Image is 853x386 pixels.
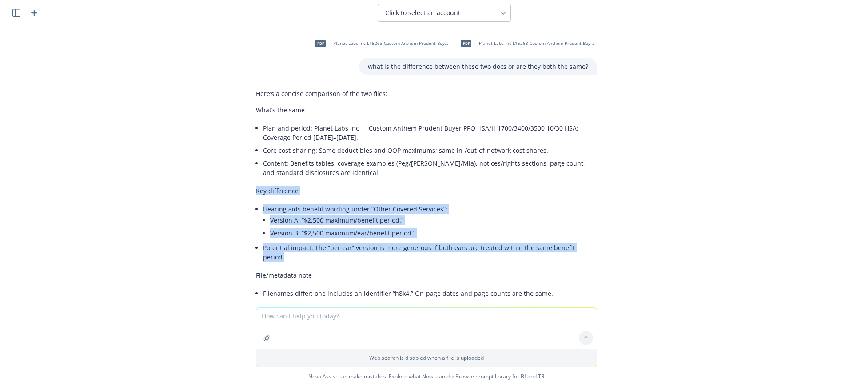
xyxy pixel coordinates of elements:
[368,62,588,71] p: what is the difference between these two docs or are they both the same?
[521,373,526,380] a: BI
[538,373,545,380] a: TR
[479,40,595,46] span: Planet Labs Inc-L15263-Custom Anthem Prudent Buyer PPO HSA H 1700 3400 3500 10 30-20260101_202612...
[263,241,597,263] li: Potential impact: The “per ear” version is more generous if both ears are treated within the same...
[263,287,597,300] li: Filenames differ; one includes an identifier “h8k4.” On-page dates and page counts are the same.
[256,271,597,280] p: File/metadata note
[262,354,591,362] p: Web search is disabled when a file is uploaded
[263,157,597,179] li: Content: Benefits tables, coverage examples (Peg/[PERSON_NAME]/Mia), notices/rights sections, pag...
[270,214,597,227] li: Version A: “$2,500 maximum/benefit period.”
[270,227,597,239] li: Version B: “$2,500 maximum/ear/benefit period.”
[461,40,471,47] span: pdf
[256,307,597,316] p: Bottom line
[256,186,597,195] p: Key difference
[256,89,597,98] p: Here’s a concise comparison of the two files:
[263,144,597,157] li: Core cost-sharing: Same deductibles and OOP maximums; same in-/out-of-network cost shares.
[455,32,597,55] div: pdfPlanet Labs Inc-L15263-Custom Anthem Prudent Buyer PPO HSA H 1700 3400 3500 10 30-20260101_202...
[333,40,450,46] span: Planet Labs Inc-L15263-Custom Anthem Prudent Buyer PPO HSA H 1700 3400 3500 10 30_20260101_202612...
[385,8,460,17] span: Click to select an account
[309,32,451,55] div: pdfPlanet Labs Inc-L15263-Custom Anthem Prudent Buyer PPO HSA H 1700 3400 3500 10 30_20260101_202...
[315,40,326,47] span: pdf
[378,4,511,22] button: Click to select an account
[263,122,597,144] li: Plan and period: Planet Labs Inc — Custom Anthem Prudent Buyer PPO HSA/H 1700/3400/3500 10/30 HSA...
[263,203,597,241] li: Hearing aids benefit wording under “Other Covered Services”:
[256,105,597,115] p: What’s the same
[4,367,849,386] span: Nova Assist can make mistakes. Explore what Nova can do: Browse prompt library for and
